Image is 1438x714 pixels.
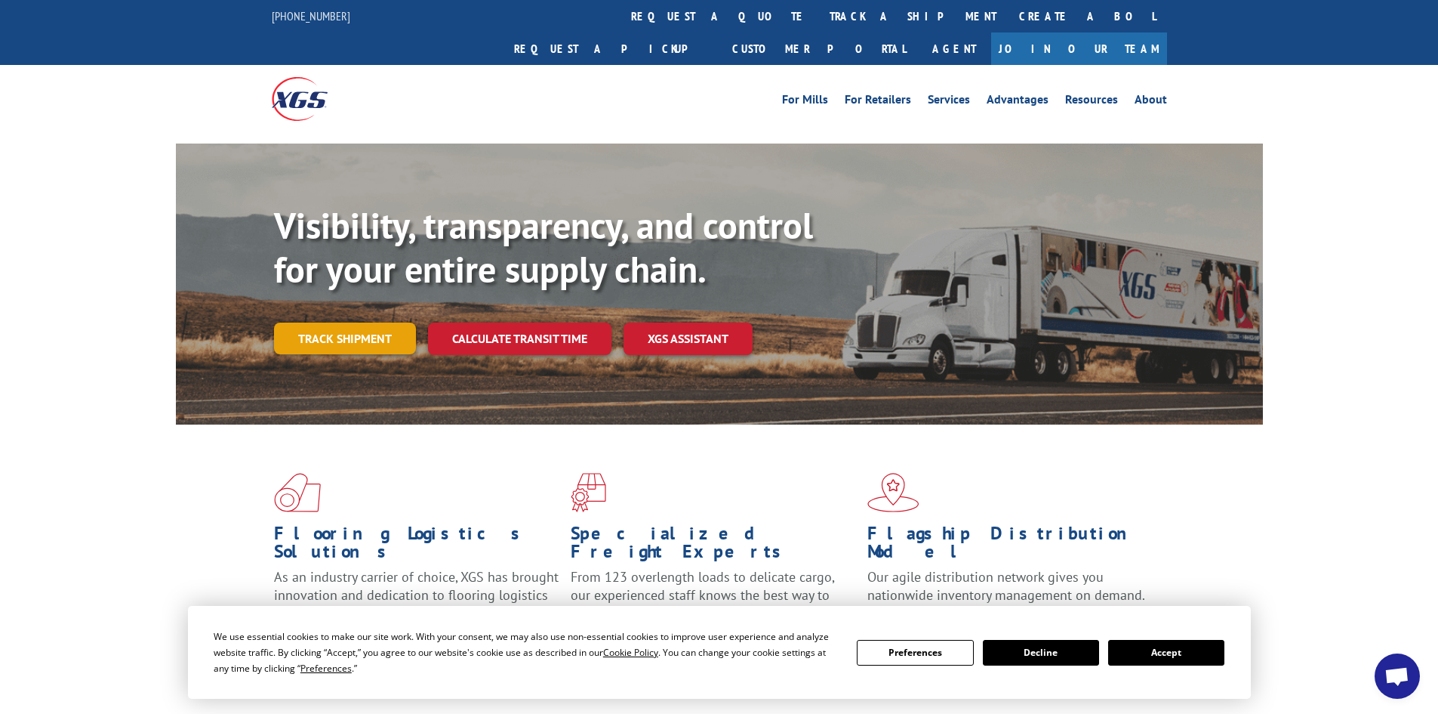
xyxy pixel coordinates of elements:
span: As an industry carrier of choice, XGS has brought innovation and dedication to flooring logistics... [274,568,559,622]
img: xgs-icon-flagship-distribution-model-red [867,473,919,512]
div: We use essential cookies to make our site work. With your consent, we may also use non-essential ... [214,629,839,676]
a: About [1135,94,1167,110]
span: Preferences [300,662,352,675]
p: From 123 overlength loads to delicate cargo, our experienced staff knows the best way to move you... [571,568,856,635]
button: Preferences [857,640,973,666]
a: For Mills [782,94,828,110]
div: Open chat [1375,654,1420,699]
a: [PHONE_NUMBER] [272,8,350,23]
span: Cookie Policy [603,646,658,659]
div: Cookie Consent Prompt [188,606,1251,699]
b: Visibility, transparency, and control for your entire supply chain. [274,202,813,292]
img: xgs-icon-focused-on-flooring-red [571,473,606,512]
a: For Retailers [845,94,911,110]
h1: Flooring Logistics Solutions [274,524,559,568]
span: Our agile distribution network gives you nationwide inventory management on demand. [867,568,1145,604]
button: Decline [983,640,1099,666]
h1: Specialized Freight Experts [571,524,856,568]
a: Advantages [987,94,1048,110]
a: Join Our Team [991,32,1167,65]
a: Request a pickup [503,32,721,65]
a: Resources [1065,94,1118,110]
h1: Flagship Distribution Model [867,524,1153,568]
a: Agent [917,32,991,65]
a: Customer Portal [721,32,917,65]
a: Track shipment [274,323,416,354]
button: Accept [1108,640,1224,666]
a: Services [928,94,970,110]
a: XGS ASSISTANT [624,323,753,355]
img: xgs-icon-total-supply-chain-intelligence-red [274,473,321,512]
a: Calculate transit time [428,323,611,355]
